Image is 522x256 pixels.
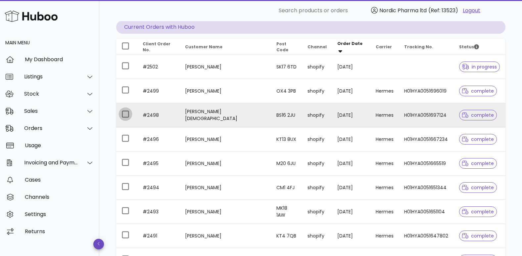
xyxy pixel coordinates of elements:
td: [PERSON_NAME][DEMOGRAPHIC_DATA] [180,103,271,127]
td: shopify [302,103,332,127]
span: Channel [308,44,327,50]
th: Customer Name [180,39,271,55]
span: complete [462,185,494,190]
div: Stock [24,91,78,97]
th: Carrier [370,39,399,55]
div: Sales [24,108,78,114]
span: complete [462,137,494,142]
td: Hermes [370,79,399,103]
td: [DATE] [332,151,370,176]
th: Post Code [271,39,302,55]
th: Order Date: Sorted descending. Activate to remove sorting. [332,39,370,55]
div: Listings [24,73,78,80]
span: Order Date [337,41,362,46]
td: [DATE] [332,200,370,224]
th: Client Order No. [137,39,180,55]
td: [PERSON_NAME] [180,176,271,200]
td: shopify [302,151,332,176]
div: My Dashboard [25,56,94,63]
div: Settings [25,211,94,217]
span: Tracking No. [404,44,433,50]
span: in progress [462,64,497,69]
td: BS16 2JU [271,103,302,127]
td: H01HYA0051667234 [399,127,454,151]
span: complete [462,161,494,166]
span: (Ref: 13523) [428,7,458,14]
td: CM1 4FJ [271,176,302,200]
td: #2496 [137,127,180,151]
td: [DATE] [332,55,370,79]
td: #2494 [137,176,180,200]
th: Status [454,39,505,55]
td: [DATE] [332,103,370,127]
td: [PERSON_NAME] [180,127,271,151]
div: Cases [25,177,94,183]
span: Carrier [376,44,392,50]
td: [DATE] [332,224,370,248]
td: KT13 8UX [271,127,302,151]
td: #2491 [137,224,180,248]
td: [PERSON_NAME] [180,224,271,248]
td: [DATE] [332,127,370,151]
div: Invoicing and Payments [24,159,78,166]
span: Post Code [276,41,288,53]
td: shopify [302,176,332,200]
td: #2493 [137,200,180,224]
td: #2502 [137,55,180,79]
span: complete [462,209,494,214]
td: #2499 [137,79,180,103]
div: Channels [25,194,94,200]
td: Hermes [370,103,399,127]
span: Client Order No. [143,41,170,53]
td: H01HYA0051647802 [399,224,454,248]
td: H01HYA0051665519 [399,151,454,176]
td: #2495 [137,151,180,176]
div: Orders [24,125,78,131]
td: [PERSON_NAME] [180,151,271,176]
div: Returns [25,228,94,235]
td: shopify [302,224,332,248]
td: [PERSON_NAME] [180,200,271,224]
td: [PERSON_NAME] [180,79,271,103]
td: Hermes [370,224,399,248]
td: #2498 [137,103,180,127]
td: H01HYA0051651104 [399,200,454,224]
td: shopify [302,127,332,151]
td: H01HYA0051697124 [399,103,454,127]
p: Current Orders with Huboo [116,21,505,34]
img: Huboo Logo [5,9,58,23]
th: Tracking No. [399,39,454,55]
th: Channel [302,39,332,55]
td: KT4 7QB [271,224,302,248]
td: MK18 1AW [271,200,302,224]
span: Status [459,44,479,50]
td: Hermes [370,176,399,200]
td: shopify [302,79,332,103]
a: Logout [463,7,480,15]
td: [PERSON_NAME] [180,55,271,79]
span: complete [462,113,494,117]
td: [DATE] [332,176,370,200]
span: complete [462,234,494,238]
td: Hermes [370,127,399,151]
td: Hermes [370,151,399,176]
span: complete [462,89,494,93]
td: H01HYA0051696019 [399,79,454,103]
td: H01HYA0051651344 [399,176,454,200]
td: M20 6JU [271,151,302,176]
td: shopify [302,200,332,224]
td: OX4 3PB [271,79,302,103]
span: Nordic Pharma ltd [379,7,427,14]
span: Customer Name [185,44,222,50]
td: [DATE] [332,79,370,103]
td: Hermes [370,200,399,224]
td: SK17 6TD [271,55,302,79]
td: shopify [302,55,332,79]
div: Usage [25,142,94,149]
